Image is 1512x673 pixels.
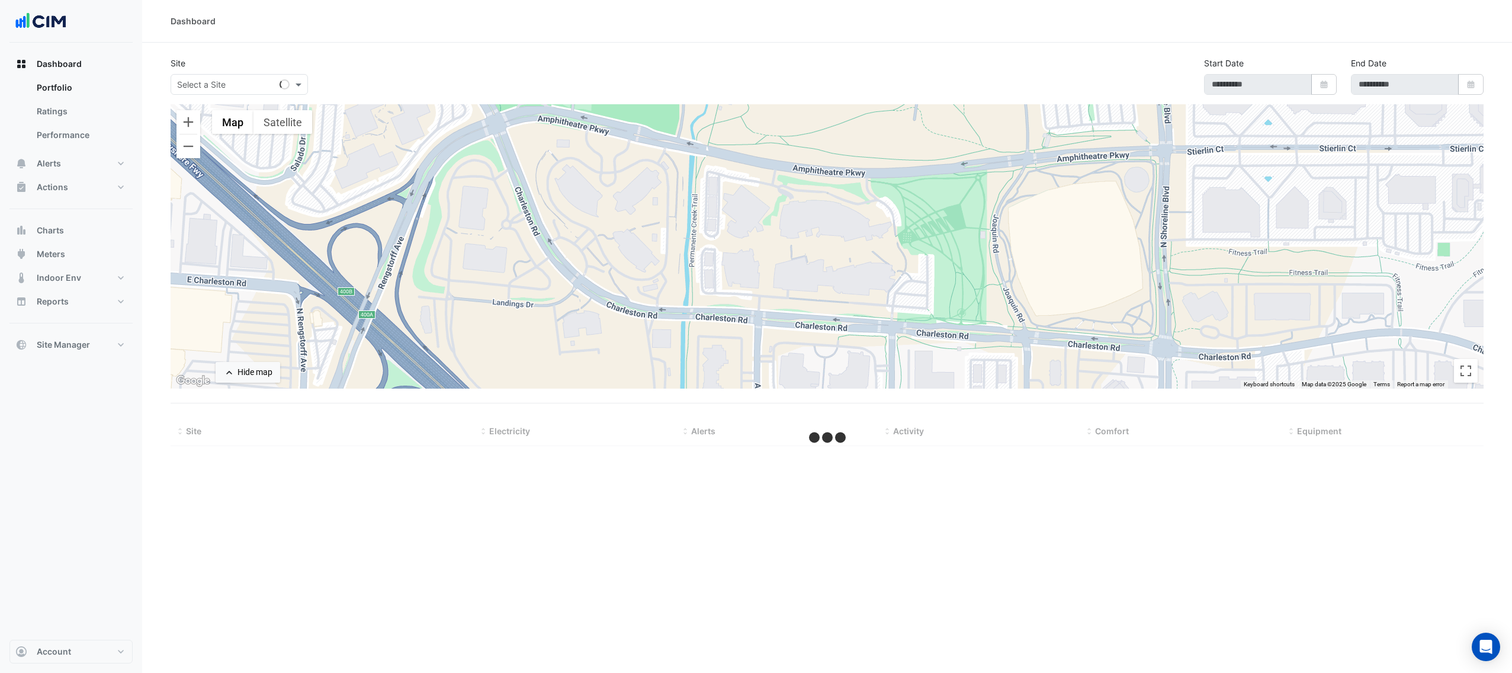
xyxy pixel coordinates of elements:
[1454,359,1478,383] button: Toggle fullscreen view
[37,646,71,658] span: Account
[9,266,133,290] button: Indoor Env
[27,100,133,123] a: Ratings
[37,58,82,70] span: Dashboard
[176,110,200,134] button: Zoom in
[1351,57,1386,69] label: End Date
[174,373,213,389] img: Google
[37,339,90,351] span: Site Manager
[15,296,27,307] app-icon: Reports
[15,158,27,169] app-icon: Alerts
[37,296,69,307] span: Reports
[9,76,133,152] div: Dashboard
[171,57,185,69] label: Site
[176,134,200,158] button: Zoom out
[37,248,65,260] span: Meters
[212,110,253,134] button: Show street map
[186,426,201,436] span: Site
[15,58,27,70] app-icon: Dashboard
[253,110,312,134] button: Show satellite imagery
[1297,426,1341,436] span: Equipment
[1244,380,1295,389] button: Keyboard shortcuts
[9,333,133,357] button: Site Manager
[15,272,27,284] app-icon: Indoor Env
[1302,381,1366,387] span: Map data ©2025 Google
[27,123,133,147] a: Performance
[9,52,133,76] button: Dashboard
[37,158,61,169] span: Alerts
[1472,633,1500,661] div: Open Intercom Messenger
[237,366,272,379] div: Hide map
[9,219,133,242] button: Charts
[9,175,133,199] button: Actions
[37,225,64,236] span: Charts
[1095,426,1129,436] span: Comfort
[14,9,68,33] img: Company Logo
[15,181,27,193] app-icon: Actions
[27,76,133,100] a: Portfolio
[9,640,133,664] button: Account
[216,362,280,383] button: Hide map
[1204,57,1244,69] label: Start Date
[1397,381,1444,387] a: Report a map error
[9,242,133,266] button: Meters
[174,373,213,389] a: Open this area in Google Maps (opens a new window)
[15,248,27,260] app-icon: Meters
[171,15,216,27] div: Dashboard
[15,225,27,236] app-icon: Charts
[37,272,81,284] span: Indoor Env
[9,152,133,175] button: Alerts
[489,426,530,436] span: Electricity
[691,426,715,436] span: Alerts
[15,339,27,351] app-icon: Site Manager
[9,290,133,313] button: Reports
[1373,381,1390,387] a: Terms (opens in new tab)
[37,181,68,193] span: Actions
[893,426,924,436] span: Activity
